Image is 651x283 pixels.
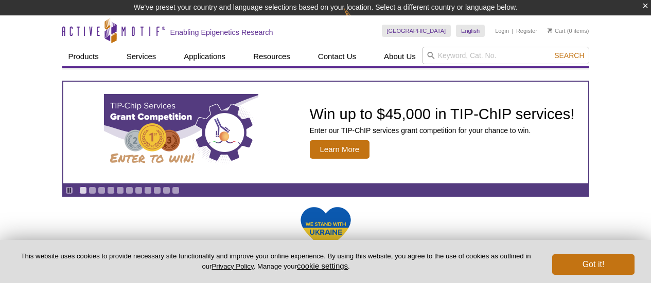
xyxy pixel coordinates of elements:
a: Toggle autoplay [65,186,73,194]
p: This website uses cookies to provide necessary site functionality and improve your online experie... [16,252,535,271]
p: Enter our TIP-ChIP services grant competition for your chance to win. [310,126,575,135]
a: Go to slide 11 [172,186,180,194]
a: Go to slide 4 [107,186,115,194]
img: We Stand With Ukraine [300,206,351,252]
a: Cart [548,27,566,34]
span: Learn More [310,140,370,159]
a: Applications [178,47,232,66]
a: About Us [378,47,422,66]
input: Keyword, Cat. No. [422,47,589,64]
button: Got it! [552,254,635,275]
h2: Enabling Epigenetics Research [170,28,273,37]
a: English [456,25,485,37]
a: Login [495,27,509,34]
a: Go to slide 3 [98,186,105,194]
a: Go to slide 8 [144,186,152,194]
img: Change Here [344,8,371,32]
a: Privacy Policy [212,262,253,270]
button: Search [551,51,587,60]
h2: Win up to $45,000 in TIP-ChIP services! [310,106,575,122]
li: | [512,25,514,37]
a: Services [120,47,163,66]
button: cookie settings [297,261,348,270]
a: Go to slide 1 [79,186,87,194]
a: Contact Us [312,47,362,66]
a: Go to slide 10 [163,186,170,194]
a: Products [62,47,105,66]
a: Go to slide 5 [116,186,124,194]
img: Your Cart [548,28,552,33]
a: TIP-ChIP Services Grant Competition Win up to $45,000 in TIP-ChIP services! Enter our TIP-ChIP se... [63,82,588,183]
article: TIP-ChIP Services Grant Competition [63,82,588,183]
a: Go to slide 7 [135,186,143,194]
a: [GEOGRAPHIC_DATA] [382,25,451,37]
a: Go to slide 2 [89,186,96,194]
a: Resources [247,47,296,66]
a: Go to slide 9 [153,186,161,194]
a: Register [516,27,537,34]
span: Search [554,51,584,60]
li: (0 items) [548,25,589,37]
img: TIP-ChIP Services Grant Competition [104,94,258,171]
a: Go to slide 6 [126,186,133,194]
